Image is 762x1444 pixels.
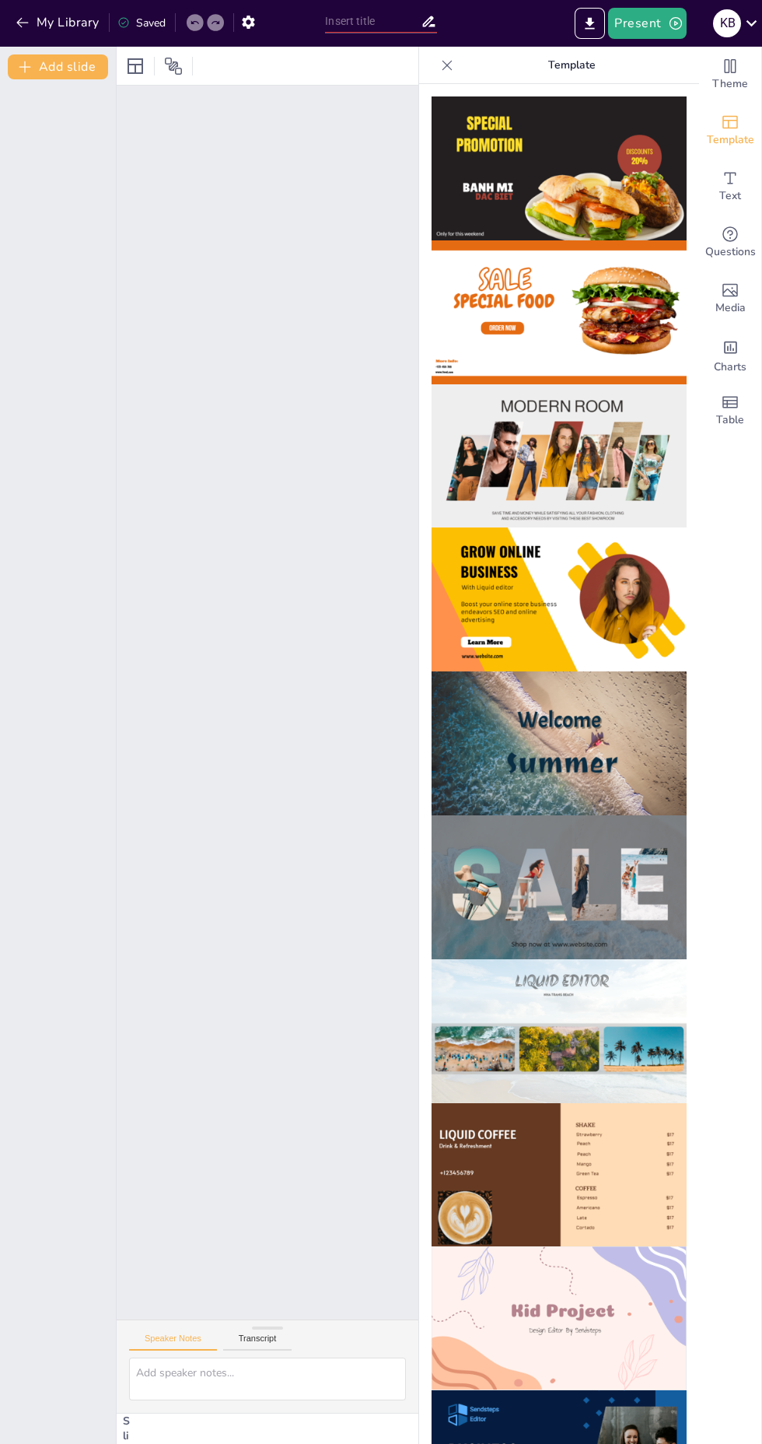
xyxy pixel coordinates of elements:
div: Add a table [699,383,761,439]
img: thumb-1.png [432,96,687,240]
span: Charts [714,359,746,376]
div: Saved [117,16,166,30]
div: Get real-time input from your audience [699,215,761,271]
img: thumb-8.png [432,1103,687,1247]
button: K B [713,8,741,39]
span: Theme [712,75,748,93]
div: Add ready made slides [699,103,761,159]
img: thumb-3.png [432,384,687,528]
button: Present [608,8,686,39]
img: thumb-6.png [432,815,687,959]
span: Template [707,131,754,149]
p: Template [460,47,683,84]
div: Add text boxes [699,159,761,215]
div: Layout [123,54,148,79]
button: Add slide [8,54,108,79]
div: Add charts and graphs [699,327,761,383]
div: Add images, graphics, shapes or video [699,271,761,327]
div: Change the overall theme [699,47,761,103]
img: thumb-7.png [432,959,687,1103]
span: Position [164,57,183,75]
button: Speaker Notes [129,1334,217,1351]
span: Media [715,300,746,317]
img: thumb-4.png [432,527,687,671]
img: thumb-5.png [432,671,687,815]
button: Export to PowerPoint [575,8,605,39]
img: thumb-2.png [432,240,687,384]
span: Table [716,412,744,429]
button: My Library [12,10,106,35]
button: Transcript [223,1334,292,1351]
input: Insert title [325,10,420,33]
span: Questions [705,244,756,261]
span: Text [719,188,741,205]
div: K B [713,9,741,37]
img: thumb-9.png [432,1246,687,1390]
